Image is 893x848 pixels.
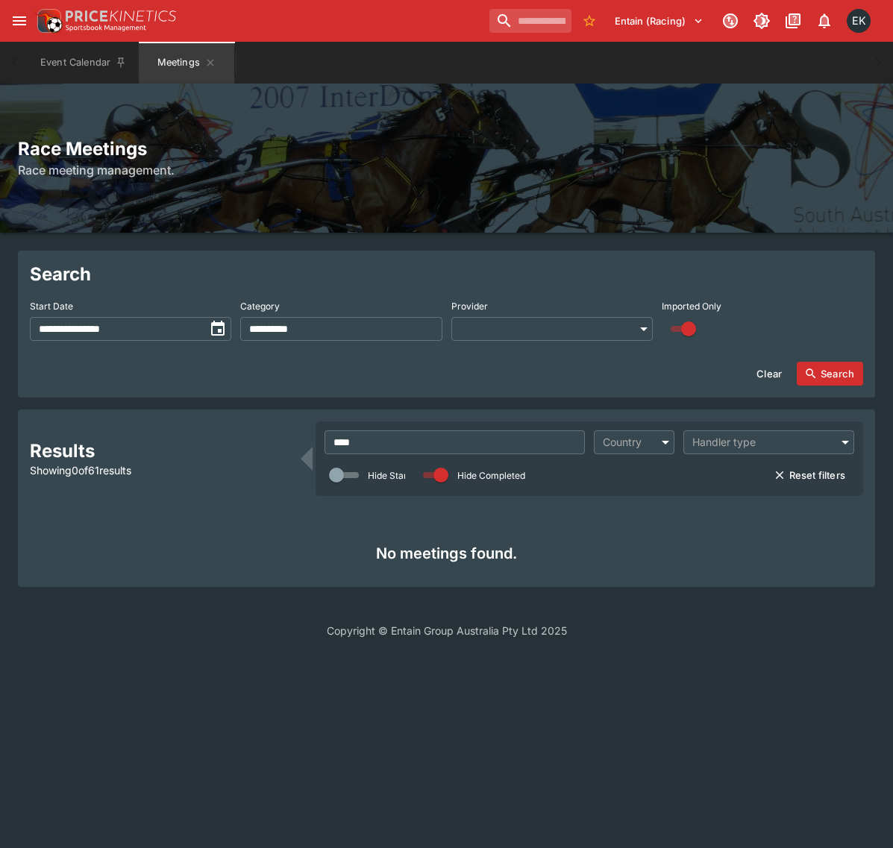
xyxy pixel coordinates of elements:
[6,7,33,34] button: open drawer
[717,7,744,34] button: Connected to PK
[811,7,838,34] button: Notifications
[139,42,234,84] button: Meetings
[662,300,721,312] p: Imported Only
[204,315,231,342] button: toggle date time picker
[18,137,875,160] h2: Race Meetings
[42,544,851,563] h4: No meetings found.
[30,462,292,478] p: Showing 0 of 61 results
[748,362,791,386] button: Clear
[748,7,775,34] button: Toggle light/dark mode
[30,439,292,462] h2: Results
[457,469,525,482] p: Hide Completed
[603,435,651,450] div: Country
[18,161,875,179] h6: Race meeting management.
[577,9,601,33] button: No Bookmarks
[489,9,571,33] input: search
[692,435,830,450] div: Handler type
[30,263,863,286] h2: Search
[842,4,875,37] button: Emily Kim
[797,362,863,386] button: Search
[765,463,854,487] button: Reset filters
[451,300,488,312] p: Provider
[847,9,871,33] div: Emily Kim
[240,300,280,312] p: Category
[30,300,73,312] p: Start Date
[31,42,136,84] button: Event Calendar
[66,10,176,22] img: PriceKinetics
[66,25,146,31] img: Sportsbook Management
[606,9,712,33] button: Select Tenant
[368,469,421,482] p: Hide Started
[780,7,806,34] button: Documentation
[33,6,63,36] img: PriceKinetics Logo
